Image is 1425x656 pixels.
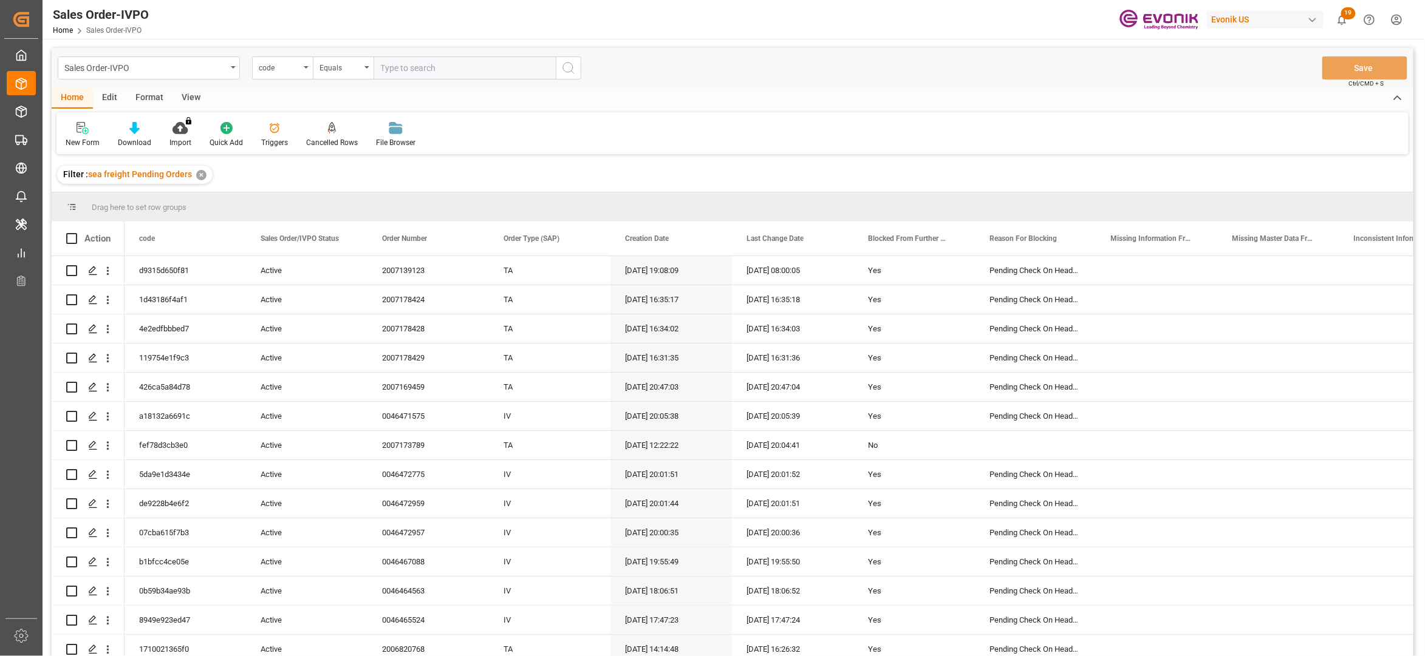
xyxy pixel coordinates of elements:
div: Pending Check On Header Level, Special Transport Requirements Unchecked [975,314,1096,343]
div: [DATE] 08:00:05 [732,256,853,285]
div: Quick Add [210,137,243,148]
div: Active [261,257,353,285]
div: 426ca5a84d78 [125,373,246,401]
div: Pending Check On Header Level, Special Transport Requirements Unchecked [975,373,1096,401]
div: Press SPACE to select this row. [52,489,125,518]
div: [DATE] 20:01:52 [732,460,853,489]
div: Pending Check On Header Level, Special Transport Requirements Unchecked [975,518,1096,547]
div: Active [261,431,353,459]
div: [DATE] 16:31:35 [610,343,732,372]
div: de9228b4e6f2 [125,489,246,518]
button: show 19 new notifications [1328,6,1356,33]
div: Yes [868,373,960,401]
div: [DATE] 19:08:09 [610,256,732,285]
button: Save [1322,56,1407,79]
div: TA [489,256,610,285]
div: Yes [868,490,960,518]
div: TA [489,285,610,314]
div: [DATE] 16:34:02 [610,314,732,343]
span: Last Change Date [747,234,804,243]
div: [DATE] 20:01:51 [610,460,732,489]
div: Press SPACE to select this row. [52,518,125,547]
span: Creation Date [625,234,669,243]
div: 5da9e1d3434e [125,460,246,489]
div: Press SPACE to select this row. [52,343,125,373]
div: IV [489,547,610,576]
div: [DATE] 20:05:38 [610,402,732,430]
div: Pending Check On Header Level, Special Transport Requirements Unchecked [975,577,1096,605]
span: Blocked From Further Processing [868,234,949,243]
div: TA [489,343,610,372]
div: Active [261,373,353,401]
div: Yes [868,286,960,314]
div: Pending Check On Header Level, Special Transport Requirements Unchecked [975,285,1096,314]
div: Press SPACE to select this row. [52,256,125,285]
div: [DATE] 19:55:50 [732,547,853,576]
div: 0046471575 [367,402,489,430]
div: TA [489,431,610,459]
div: 8949e923ed47 [125,606,246,634]
div: [DATE] 20:05:39 [732,402,853,430]
div: b1bfcc4ce05e [125,547,246,576]
div: [DATE] 17:47:24 [732,606,853,634]
div: 2007178429 [367,343,489,372]
div: fef78d3cb3e0 [125,431,246,459]
div: [DATE] 16:34:03 [732,314,853,343]
div: Press SPACE to select this row. [52,402,125,431]
div: Home [52,88,93,109]
span: Sales Order/IVPO Status [261,234,339,243]
button: open menu [58,56,240,79]
div: Pending Check On Header Level, Special Transport Requirements Unchecked [975,343,1096,372]
a: Home [53,26,73,35]
div: 2007178424 [367,285,489,314]
div: Active [261,519,353,547]
span: Order Type (SAP) [504,234,559,243]
div: Pending Check On Header Level, Special Transport Requirements Unchecked [975,606,1096,634]
span: Missing Master Data From Header [1232,234,1314,243]
div: [DATE] 20:47:04 [732,373,853,401]
span: Ctrl/CMD + S [1349,79,1384,88]
div: [DATE] 20:01:51 [732,489,853,518]
div: 0046472959 [367,489,489,518]
div: Pending Check On Header Level, Special Transport Requirements Unchecked [975,256,1096,285]
div: [DATE] 18:06:52 [732,577,853,605]
div: Yes [868,315,960,343]
div: 4e2edfbbbed7 [125,314,246,343]
span: 19 [1341,7,1356,19]
div: Yes [868,577,960,605]
div: [DATE] 20:01:44 [610,489,732,518]
div: [DATE] 17:47:23 [610,606,732,634]
div: Press SPACE to select this row. [52,606,125,635]
div: Download [118,137,151,148]
span: Reason For Blocking [989,234,1057,243]
button: open menu [313,56,374,79]
div: Press SPACE to select this row. [52,285,125,314]
div: Pending Check On Header Level, Special Transport Requirements Unchecked [975,489,1096,518]
div: Yes [868,606,960,634]
div: View [173,88,210,109]
div: [DATE] 16:35:17 [610,285,732,314]
div: 1d43186f4af1 [125,285,246,314]
div: 2007178428 [367,314,489,343]
span: sea freight Pending Orders [88,169,192,179]
div: Equals [320,59,361,73]
div: Active [261,490,353,518]
div: Cancelled Rows [306,137,358,148]
div: Edit [93,88,126,109]
div: Yes [868,402,960,430]
div: IV [489,577,610,605]
div: Action [84,233,111,244]
div: IV [489,402,610,430]
div: 07cba615f7b3 [125,518,246,547]
div: Pending Check On Header Level, Special Transport Requirements Unchecked [975,547,1096,576]
div: Yes [868,344,960,372]
span: Filter : [63,169,88,179]
div: Press SPACE to select this row. [52,314,125,343]
span: Order Number [382,234,427,243]
div: Pending Check On Header Level, Special Transport Requirements Unchecked [975,402,1096,430]
div: File Browser [376,137,415,148]
div: 0046472957 [367,518,489,547]
div: 0046465524 [367,606,489,634]
div: Active [261,606,353,634]
div: 0b59b34ae93b [125,577,246,605]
